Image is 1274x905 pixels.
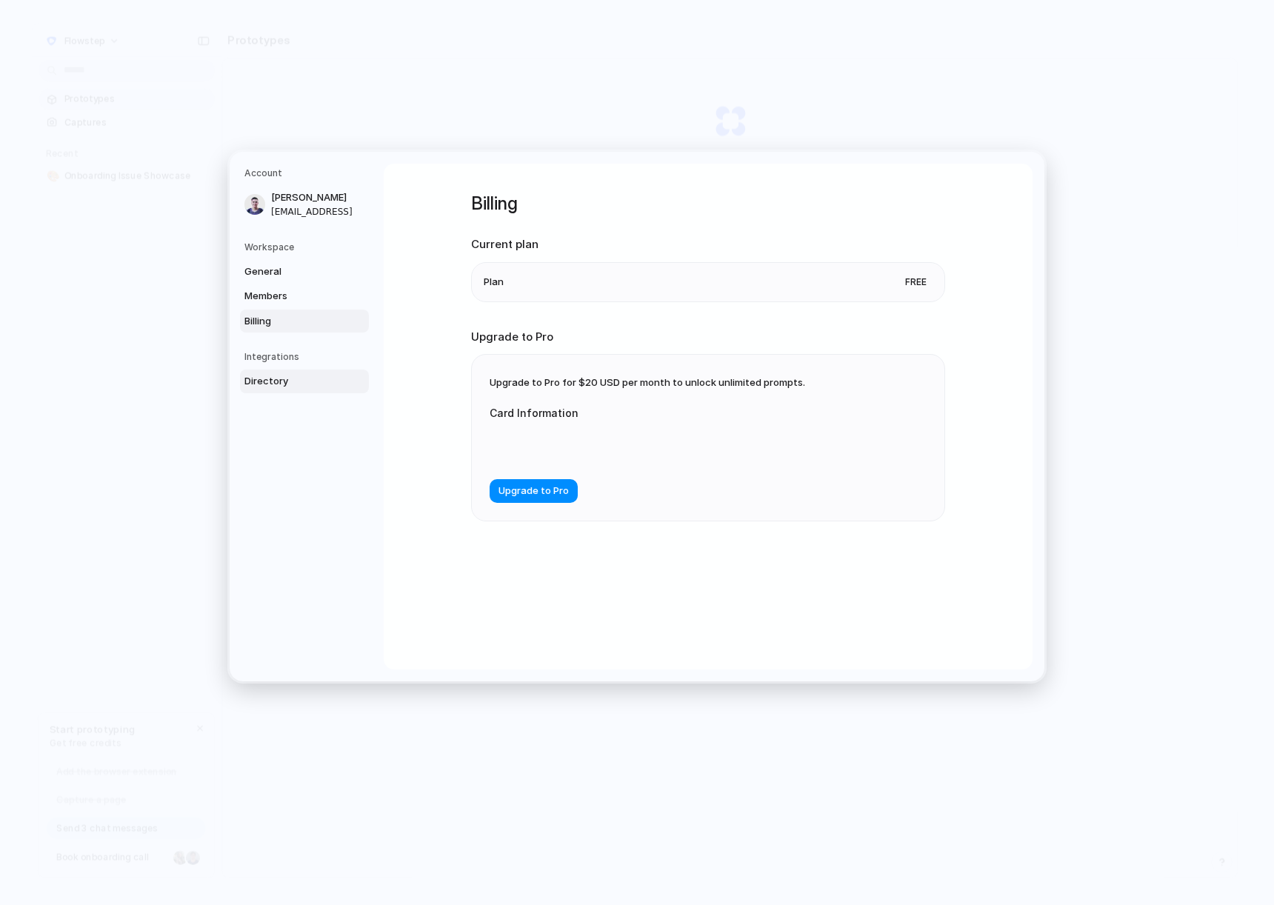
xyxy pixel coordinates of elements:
h5: Integrations [244,350,369,364]
iframe: Secure card payment input frame [501,438,774,452]
h2: Upgrade to Pro [471,328,945,345]
span: [PERSON_NAME] [271,190,366,205]
span: Free [899,274,933,289]
span: Upgrade to Pro for $20 USD per month to unlock unlimited prompts. [490,376,805,388]
span: Plan [484,274,504,289]
h1: Billing [471,190,945,217]
a: General [240,259,369,283]
span: General [244,264,339,278]
a: Members [240,284,369,308]
span: Billing [244,313,339,328]
span: [EMAIL_ADDRESS] [271,204,366,218]
span: Upgrade to Pro [498,484,569,498]
label: Card Information [490,405,786,421]
h2: Current plan [471,236,945,253]
button: Upgrade to Pro [490,479,578,503]
a: [PERSON_NAME][EMAIL_ADDRESS] [240,186,369,223]
span: Members [244,289,339,304]
span: Directory [244,374,339,389]
a: Directory [240,370,369,393]
h5: Workspace [244,240,369,253]
a: Billing [240,309,369,333]
h5: Account [244,167,369,180]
